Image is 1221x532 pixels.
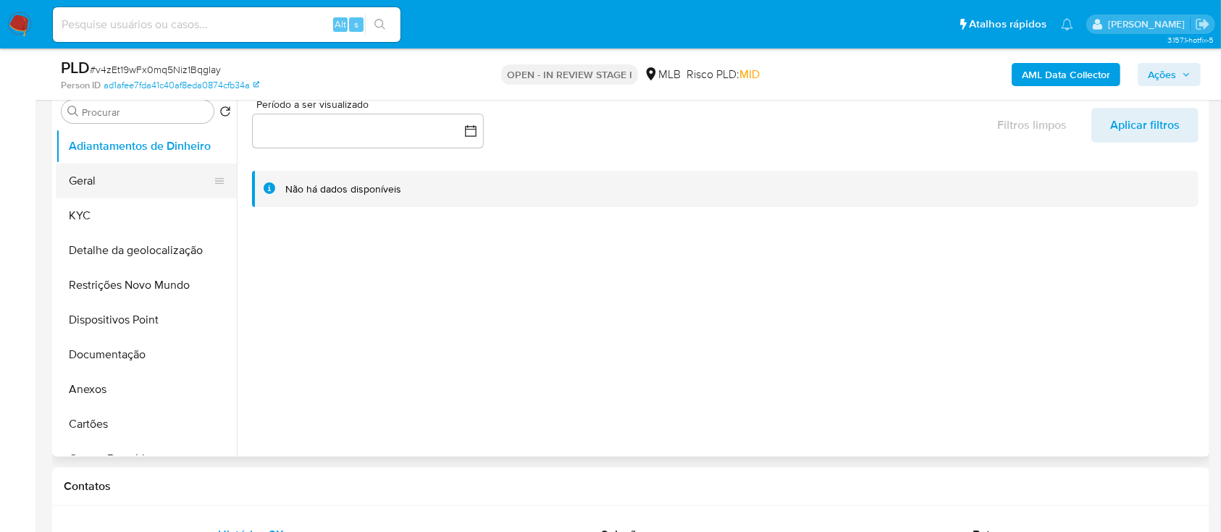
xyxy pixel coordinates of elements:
[739,66,760,83] span: MID
[56,164,225,198] button: Geral
[335,17,346,31] span: Alt
[501,64,638,85] p: OPEN - IN REVIEW STAGE I
[644,67,681,83] div: MLB
[56,268,237,303] button: Restrições Novo Mundo
[56,198,237,233] button: KYC
[56,233,237,268] button: Detalhe da geolocalização
[104,79,259,92] a: ad1afee7fda41c40af8eda0874cfb34a
[1012,63,1120,86] button: AML Data Collector
[56,337,237,372] button: Documentação
[1195,17,1210,32] a: Sair
[1138,63,1201,86] button: Ações
[1108,17,1190,31] p: carlos.guerra@mercadopago.com.br
[90,62,221,77] span: # v4zEt19wFx0mq5Niz1BqgIay
[1148,63,1176,86] span: Ações
[56,442,237,476] button: Contas Bancárias
[56,303,237,337] button: Dispositivos Point
[687,67,760,83] span: Risco PLD:
[53,15,400,34] input: Pesquise usuários ou casos...
[67,106,79,117] button: Procurar
[56,407,237,442] button: Cartões
[1061,18,1073,30] a: Notificações
[1167,34,1214,46] span: 3.157.1-hotfix-5
[56,372,237,407] button: Anexos
[82,106,208,119] input: Procurar
[365,14,395,35] button: search-icon
[61,56,90,79] b: PLD
[969,17,1046,32] span: Atalhos rápidos
[1022,63,1110,86] b: AML Data Collector
[61,79,101,92] b: Person ID
[354,17,358,31] span: s
[64,479,1198,494] h1: Contatos
[219,106,231,122] button: Retornar ao pedido padrão
[56,129,237,164] button: Adiantamentos de Dinheiro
